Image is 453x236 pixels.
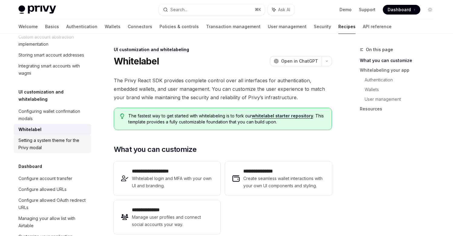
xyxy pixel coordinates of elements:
[18,197,87,211] div: Configure allowed OAuth redirect URLs
[255,7,261,12] span: ⌘ K
[114,47,332,53] div: UI customization and whitelabeling
[18,175,72,182] div: Configure account transfer
[114,145,197,154] span: What you can customize
[18,88,91,103] h5: UI customization and whitelabeling
[18,19,38,34] a: Welcome
[66,19,97,34] a: Authentication
[18,215,87,229] div: Managing your allow list with Airtable
[278,7,290,13] span: Ask AI
[14,106,91,124] a: Configuring wallet confirmation modals
[383,5,420,15] a: Dashboard
[128,113,325,125] span: The fastest way to get started with whitelabeling is to fork our . This template provides a fully...
[225,162,332,195] a: **** **** **** *Create seamless wallet interactions with your own UI components and styling.
[18,186,67,193] div: Configure allowed URLs
[365,75,440,85] a: Authentication
[281,58,318,64] span: Open in ChatGPT
[105,19,120,34] a: Wallets
[243,175,324,189] span: Create seamless wallet interactions with your own UI components and styling.
[159,4,265,15] button: Search...⌘K
[14,195,91,213] a: Configure allowed OAuth redirect URLs
[340,7,352,13] a: Demo
[206,19,261,34] a: Transaction management
[132,214,213,228] span: Manage user profiles and connect social accounts your way.
[18,51,84,59] div: Storing smart account addresses
[338,19,356,34] a: Recipes
[314,19,331,34] a: Security
[366,46,393,53] span: On this page
[360,104,440,114] a: Resources
[365,94,440,104] a: User management
[388,7,411,13] span: Dashboard
[14,124,91,135] a: Whitelabel
[363,19,392,34] a: API reference
[132,175,213,189] span: Whitelabel login and MFA with your own UI and branding.
[365,85,440,94] a: Wallets
[14,184,91,195] a: Configure allowed URLs
[268,19,307,34] a: User management
[359,7,376,13] a: Support
[18,62,87,77] div: Integrating smart accounts with wagmi
[18,5,56,14] img: light logo
[159,19,199,34] a: Policies & controls
[114,76,332,102] span: The Privy React SDK provides complete control over all interfaces for authentication, embedded wa...
[18,163,42,170] h5: Dashboard
[360,65,440,75] a: Whitelabeling your app
[114,56,159,67] h1: Whitelabel
[18,126,41,133] div: Whitelabel
[268,4,294,15] button: Ask AI
[170,6,187,13] div: Search...
[252,113,313,119] a: whitelabel starter repository
[14,61,91,79] a: Integrating smart accounts with wagmi
[14,173,91,184] a: Configure account transfer
[270,56,322,66] button: Open in ChatGPT
[18,108,87,122] div: Configuring wallet confirmation modals
[45,19,59,34] a: Basics
[425,5,435,15] button: Toggle dark mode
[360,56,440,65] a: What you can customize
[14,135,91,153] a: Setting a system theme for the Privy modal
[14,50,91,61] a: Storing smart account addresses
[14,213,91,231] a: Managing your allow list with Airtable
[18,137,87,151] div: Setting a system theme for the Privy modal
[128,19,152,34] a: Connectors
[114,200,220,234] a: **** **** *****Manage user profiles and connect social accounts your way.
[120,113,124,119] svg: Tip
